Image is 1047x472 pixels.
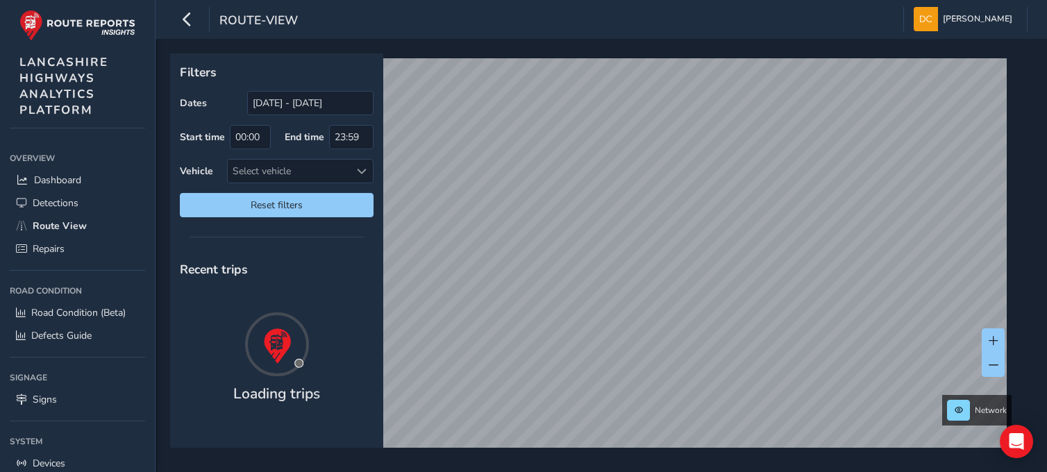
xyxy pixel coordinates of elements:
span: Route View [33,219,87,233]
span: route-view [219,12,298,31]
span: Recent trips [180,261,248,278]
a: Signs [10,388,145,411]
p: Filters [180,63,374,81]
a: Road Condition (Beta) [10,301,145,324]
span: Repairs [33,242,65,255]
label: End time [285,130,324,144]
div: Road Condition [10,280,145,301]
div: Overview [10,148,145,169]
span: Dashboard [34,174,81,187]
img: rr logo [19,10,135,41]
a: Defects Guide [10,324,145,347]
div: Select vehicle [228,160,350,183]
a: Detections [10,192,145,214]
span: Reset filters [190,199,363,212]
label: Dates [180,96,207,110]
div: System [10,431,145,452]
span: Network [975,405,1007,416]
label: Start time [180,130,225,144]
span: [PERSON_NAME] [943,7,1012,31]
div: Signage [10,367,145,388]
span: Signs [33,393,57,406]
button: Reset filters [180,193,374,217]
a: Repairs [10,237,145,260]
button: [PERSON_NAME] [914,7,1017,31]
canvas: Map [175,58,1007,464]
span: Defects Guide [31,329,92,342]
div: Open Intercom Messenger [1000,425,1033,458]
label: Vehicle [180,165,213,178]
img: diamond-layout [914,7,938,31]
span: Detections [33,196,78,210]
span: LANCASHIRE HIGHWAYS ANALYTICS PLATFORM [19,54,108,118]
a: Dashboard [10,169,145,192]
span: Road Condition (Beta) [31,306,126,319]
span: Devices [33,457,65,470]
h4: Loading trips [233,385,320,403]
a: Route View [10,214,145,237]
